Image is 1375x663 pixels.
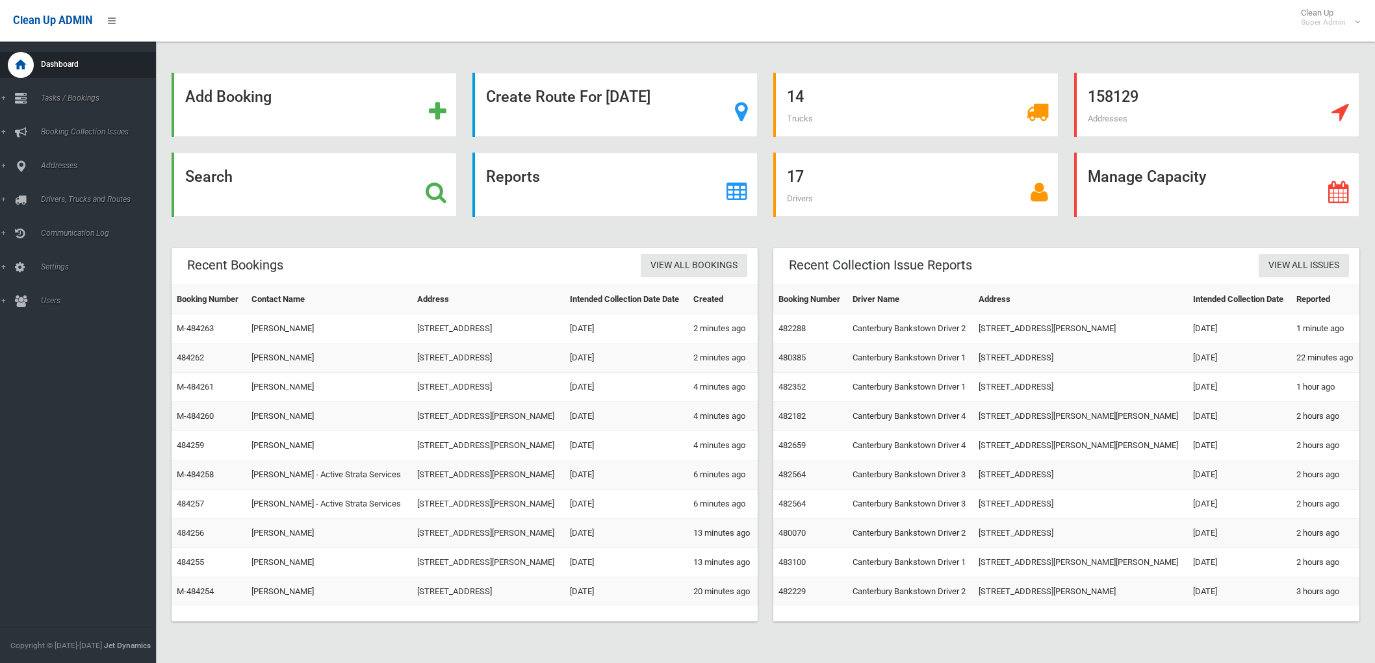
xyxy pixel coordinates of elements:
a: M-484254 [177,586,214,596]
a: 158129 Addresses [1074,73,1359,137]
a: 484256 [177,528,204,538]
a: 14 Trucks [773,73,1059,137]
td: 2 hours ago [1291,402,1359,431]
a: 484255 [177,557,204,567]
td: [STREET_ADDRESS][PERSON_NAME][PERSON_NAME] [973,402,1188,431]
td: [DATE] [565,548,689,577]
td: [STREET_ADDRESS] [973,373,1188,402]
td: Canterbury Bankstown Driver 2 [847,314,973,344]
td: [DATE] [565,519,689,548]
td: [DATE] [1188,460,1291,490]
td: 1 minute ago [1291,314,1359,344]
td: [STREET_ADDRESS] [412,314,565,344]
a: View All Bookings [641,254,747,278]
td: 1 hour ago [1291,373,1359,402]
strong: Add Booking [185,88,272,106]
td: 2 hours ago [1291,431,1359,460]
td: [STREET_ADDRESS] [973,344,1188,373]
td: [PERSON_NAME] [246,314,412,344]
td: [DATE] [565,373,689,402]
td: 4 minutes ago [688,431,758,460]
td: [DATE] [1188,490,1291,519]
td: [DATE] [565,577,689,607]
td: Canterbury Bankstown Driver 4 [847,402,973,431]
th: Intended Collection Date [1188,285,1291,314]
td: [PERSON_NAME] [246,519,412,548]
th: Booking Number [773,285,847,314]
td: [STREET_ADDRESS][PERSON_NAME] [412,519,565,548]
td: [STREET_ADDRESS][PERSON_NAME][PERSON_NAME] [973,548,1188,577]
td: 2 hours ago [1291,519,1359,548]
td: [PERSON_NAME] [246,431,412,460]
td: [STREET_ADDRESS] [973,460,1188,490]
td: [DATE] [1188,314,1291,344]
span: Clean Up [1294,8,1359,27]
td: 13 minutes ago [688,548,758,577]
td: 2 hours ago [1291,548,1359,577]
td: [DATE] [1188,431,1291,460]
span: Settings [37,262,167,271]
td: 3 hours ago [1291,577,1359,607]
a: 483100 [778,557,806,567]
td: [PERSON_NAME] [246,344,412,373]
span: Copyright © [DATE]-[DATE] [10,641,102,650]
td: Canterbury Bankstown Driver 4 [847,431,973,460]
td: [STREET_ADDRESS][PERSON_NAME] [412,402,565,431]
td: Canterbury Bankstown Driver 1 [847,373,973,402]
td: [STREET_ADDRESS][PERSON_NAME] [412,490,565,519]
a: 482352 [778,382,806,392]
th: Address [412,285,565,314]
td: 2 hours ago [1291,460,1359,490]
span: Addresses [1088,114,1127,123]
a: Manage Capacity [1074,153,1359,217]
th: Intended Collection Date Date [565,285,689,314]
a: 480385 [778,353,806,362]
a: 482229 [778,586,806,596]
span: Clean Up ADMIN [13,14,92,27]
td: [PERSON_NAME] [246,373,412,402]
td: Canterbury Bankstown Driver 1 [847,344,973,373]
td: 6 minutes ago [688,490,758,519]
strong: Reports [486,168,540,186]
th: Contact Name [246,285,412,314]
td: 4 minutes ago [688,373,758,402]
span: Drivers, Trucks and Routes [37,195,167,204]
a: Reports [472,153,758,217]
td: [STREET_ADDRESS][PERSON_NAME] [973,577,1188,607]
header: Recent Collection Issue Reports [773,253,988,278]
td: 6 minutes ago [688,460,758,490]
td: [DATE] [565,460,689,490]
span: Trucks [787,114,813,123]
th: Reported [1291,285,1359,314]
a: View All Issues [1259,254,1349,278]
a: M-484260 [177,411,214,421]
strong: Create Route For [DATE] [486,88,650,106]
a: 482182 [778,411,806,421]
th: Driver Name [847,285,973,314]
td: 2 minutes ago [688,314,758,344]
a: 484262 [177,353,204,362]
strong: 14 [787,88,804,106]
td: [STREET_ADDRESS][PERSON_NAME] [412,548,565,577]
td: [DATE] [1188,548,1291,577]
td: [PERSON_NAME] [246,577,412,607]
td: [DATE] [565,431,689,460]
header: Recent Bookings [172,253,299,278]
td: [DATE] [1188,519,1291,548]
td: [STREET_ADDRESS] [973,490,1188,519]
strong: Jet Dynamics [104,641,151,650]
a: 480070 [778,528,806,538]
a: Add Booking [172,73,457,137]
a: Create Route For [DATE] [472,73,758,137]
span: Drivers [787,194,813,203]
td: 13 minutes ago [688,519,758,548]
td: Canterbury Bankstown Driver 2 [847,519,973,548]
td: [DATE] [565,490,689,519]
td: [DATE] [565,402,689,431]
td: [STREET_ADDRESS][PERSON_NAME] [412,460,565,490]
a: 482659 [778,440,806,450]
a: 17 Drivers [773,153,1059,217]
a: M-484261 [177,382,214,392]
span: Communication Log [37,229,167,238]
td: 2 minutes ago [688,344,758,373]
